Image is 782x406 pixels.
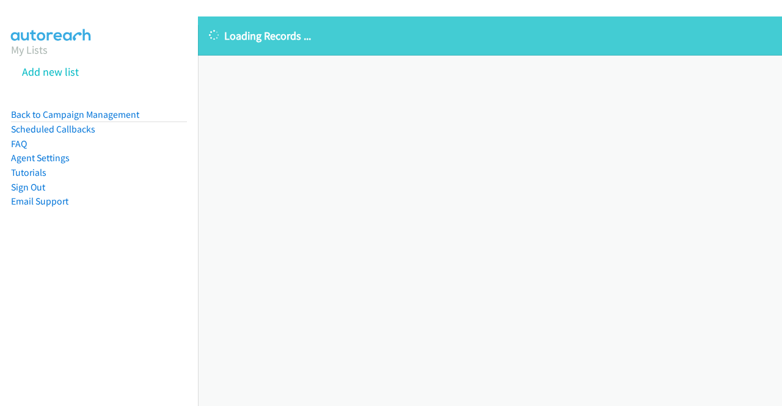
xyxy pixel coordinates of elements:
a: Email Support [11,195,68,207]
a: My Lists [11,43,48,57]
a: Back to Campaign Management [11,109,139,120]
p: Loading Records ... [209,27,771,44]
a: Tutorials [11,167,46,178]
a: Scheduled Callbacks [11,123,95,135]
a: Sign Out [11,181,45,193]
a: Add new list [22,65,79,79]
a: Agent Settings [11,152,70,164]
a: FAQ [11,138,27,150]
